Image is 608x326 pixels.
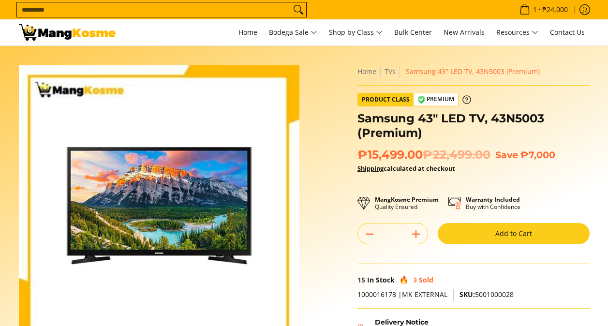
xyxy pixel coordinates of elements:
[357,148,490,162] span: ₱15,499.00
[550,28,585,37] span: Contact Us
[324,19,387,45] a: Shop by Class
[357,111,590,140] h1: Samsung 43" LED TV, 43N5003 (Premium)
[357,275,365,284] span: 15
[414,93,458,105] span: Premium
[357,93,471,106] a: Product Class Premium
[19,24,116,41] img: Samsung 43&quot; LED TV - 43N5003 (Premium Appliances) l Mang Kosme
[438,223,590,244] button: Add to Cart
[444,28,485,37] span: New Arrivals
[357,290,447,299] span: 1000016178 |MK EXTERNAL
[517,4,571,15] span: •
[541,6,569,13] span: ₱24,000
[423,148,490,162] del: ₱22,499.00
[375,195,439,204] strong: MangKosme Premium
[329,27,383,39] span: Shop by Class
[358,226,381,242] button: Subtract
[385,67,396,76] a: TVs
[358,93,414,106] span: Product Class
[419,275,433,284] span: Sold
[291,2,306,17] button: Search
[439,19,489,45] a: New Arrivals
[375,196,439,210] p: Quality Ensured
[496,27,538,39] span: Resources
[532,6,538,13] span: 1
[460,290,514,299] span: 5001000028
[357,164,384,173] a: Shipping
[545,19,590,45] a: Contact Us
[520,149,555,161] span: ₱7,000
[466,196,520,210] p: Buy with Confidence
[125,19,590,45] nav: Main Menu
[234,19,262,45] a: Home
[460,290,475,299] span: SKU:
[413,275,417,284] span: 3
[269,27,317,39] span: Bodega Sale
[406,67,540,76] span: Samsung 43" LED TV, 43N5003 (Premium)
[466,195,520,204] strong: Warranty Included
[491,19,543,45] a: Resources
[357,164,455,173] strong: calculated at checkout
[404,226,428,242] button: Add
[357,65,590,78] nav: Breadcrumbs
[238,28,257,37] span: Home
[417,96,425,104] img: premium-badge-icon.webp
[495,149,518,161] span: Save
[389,19,437,45] a: Bulk Center
[394,28,432,37] span: Bulk Center
[367,275,395,284] span: In Stock
[357,67,376,76] a: Home
[264,19,322,45] a: Bodega Sale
